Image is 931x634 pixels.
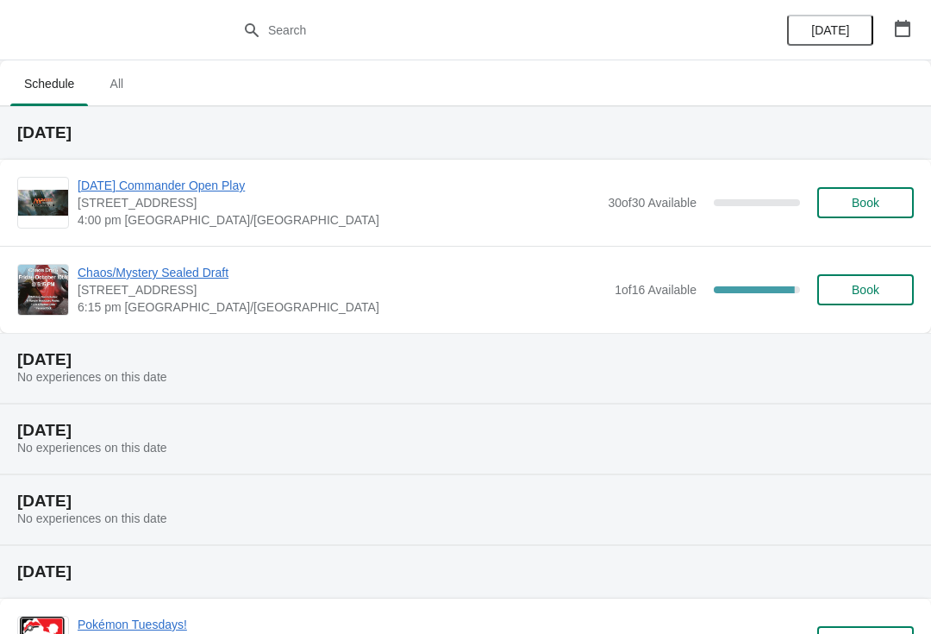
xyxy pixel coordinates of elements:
span: Book [852,283,879,297]
h2: [DATE] [17,493,914,510]
button: Book [817,274,914,305]
img: Chaos/Mystery Sealed Draft | 7998 Centerpoint Dr, Suite 750, Indianapolis, IN, USA | 6:15 pm Amer... [18,265,68,315]
span: [STREET_ADDRESS] [78,281,606,298]
button: [DATE] [787,15,873,46]
span: Pokémon Tuesdays! [78,616,599,633]
span: [DATE] [811,23,849,37]
span: 6:15 pm [GEOGRAPHIC_DATA]/[GEOGRAPHIC_DATA] [78,298,606,316]
span: Book [852,196,879,210]
span: Chaos/Mystery Sealed Draft [78,264,606,281]
span: [DATE] Commander Open Play [78,177,599,194]
span: All [95,68,138,99]
h2: [DATE] [17,351,914,368]
span: [STREET_ADDRESS] [78,194,599,211]
img: Friday Commander Open Play | 7998 Centerpoint Drive suite 750, Indianapolis, IN, USA | 4:00 pm Am... [18,190,68,217]
span: 1 of 16 Available [615,283,697,297]
input: Search [267,15,698,46]
span: No experiences on this date [17,370,167,384]
span: No experiences on this date [17,512,167,525]
span: 30 of 30 Available [608,196,697,210]
span: Schedule [10,68,88,99]
h2: [DATE] [17,563,914,581]
span: 4:00 pm [GEOGRAPHIC_DATA]/[GEOGRAPHIC_DATA] [78,211,599,229]
span: No experiences on this date [17,441,167,455]
h2: [DATE] [17,124,914,141]
h2: [DATE] [17,422,914,439]
button: Book [817,187,914,218]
